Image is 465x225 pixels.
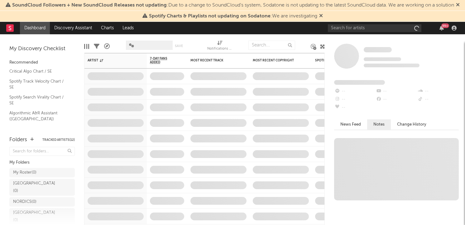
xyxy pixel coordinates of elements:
div: NORDICS ( 0 ) [13,198,36,206]
button: News Feed [334,119,367,130]
button: 99+ [439,26,444,31]
span: 0 fans last week [364,64,419,67]
span: SoundCloud Followers + New SoundCloud Releases not updating [12,3,167,8]
div: Most Recent Copyright [253,59,300,62]
div: -- [334,95,376,103]
a: Spotify Track Velocity Chart / SE [9,78,69,91]
div: Edit Columns [84,37,89,55]
div: Most Recent Track [190,59,237,62]
div: [GEOGRAPHIC_DATA] ( 0 ) [13,180,57,195]
button: Save [175,44,183,48]
div: -- [417,95,459,103]
span: Some Artist [364,47,392,52]
div: -- [417,87,459,95]
a: Dashboard [20,22,50,34]
div: My Discovery Checklist [9,45,75,53]
a: NORDICS(0) [9,197,75,207]
div: Filters [94,37,99,55]
input: Search for artists [328,24,421,32]
span: 7-Day Fans Added [150,57,175,64]
span: Tracking Since: [DATE] [364,57,401,61]
div: -- [334,87,376,95]
button: Change History [391,119,433,130]
div: Recommended [9,59,75,66]
a: Critical Algo Chart / SE [9,68,69,75]
a: [GEOGRAPHIC_DATA](0) [9,179,75,196]
div: -- [376,95,417,103]
a: Some Artist [364,47,392,53]
a: Spotify Search Virality Chart / SE [9,94,69,107]
div: -- [334,103,376,112]
a: Algorithmic A&R Assistant ([GEOGRAPHIC_DATA]) [9,110,69,122]
a: Charts [97,22,118,34]
a: [GEOGRAPHIC_DATA](0) [9,208,75,225]
span: Spotify Charts & Playlists not updating on Sodatone [149,14,271,19]
div: My Folders [9,159,75,166]
div: Artist [88,59,134,62]
div: Spotify Monthly Listeners [315,59,362,62]
input: Search... [248,41,295,50]
span: : We are investigating [149,14,317,19]
div: 99 + [441,23,449,28]
button: Tracked Artists(12) [42,138,75,141]
span: Fans Added by Platform [334,80,385,85]
div: [GEOGRAPHIC_DATA] ( 0 ) [13,209,57,224]
span: Dismiss [456,3,460,8]
input: Search for folders... [9,147,75,156]
a: Discovery Assistant [50,22,97,34]
div: -- [376,87,417,95]
span: : Due to a change to SoundCloud's system, Sodatone is not updating to the latest SoundCloud data.... [12,3,454,8]
div: Folders [9,136,27,144]
div: My Roster ( 0 ) [13,169,36,176]
a: My Roster(0) [9,168,75,177]
div: Notifications (Artist) [207,37,232,55]
div: A&R Pipeline [104,37,110,55]
div: Notifications (Artist) [207,45,232,53]
span: Dismiss [319,14,323,19]
a: Leads [118,22,138,34]
button: Notes [367,119,391,130]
